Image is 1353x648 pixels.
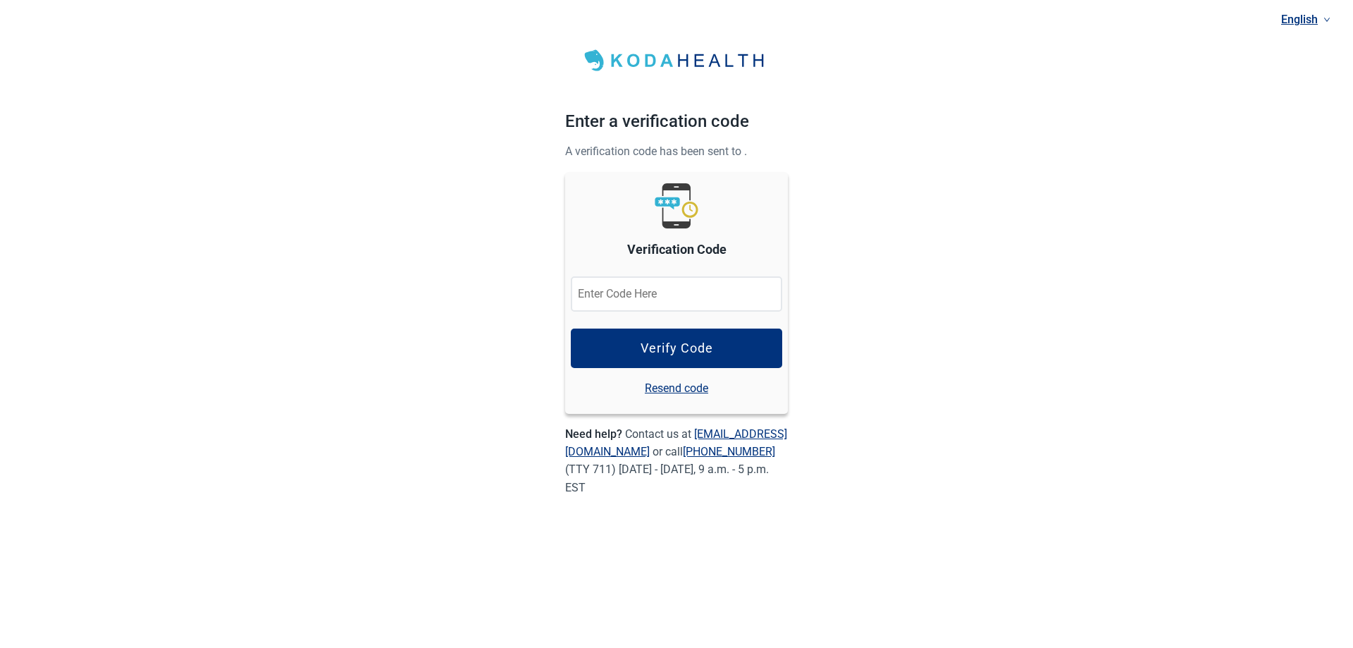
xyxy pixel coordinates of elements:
[565,463,769,494] span: [DATE] - [DATE], 9 a.m. - 5 p.m. EST
[565,145,747,158] span: A verification code has been sent to .
[641,341,713,355] div: Verify Code
[571,276,782,312] input: Enter Code Here
[645,379,708,397] a: Resend code
[571,329,782,368] button: Verify Code
[565,17,788,525] main: Main content
[627,240,727,259] label: Verification Code
[1323,16,1330,23] span: down
[683,445,775,458] a: [PHONE_NUMBER]
[565,445,775,476] span: or call (TTY 711)
[565,109,788,141] h1: Enter a verification code
[565,427,625,441] span: Need help?
[1275,8,1336,31] a: Current language: English
[576,45,777,76] img: Koda Health
[565,427,787,458] span: Contact us at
